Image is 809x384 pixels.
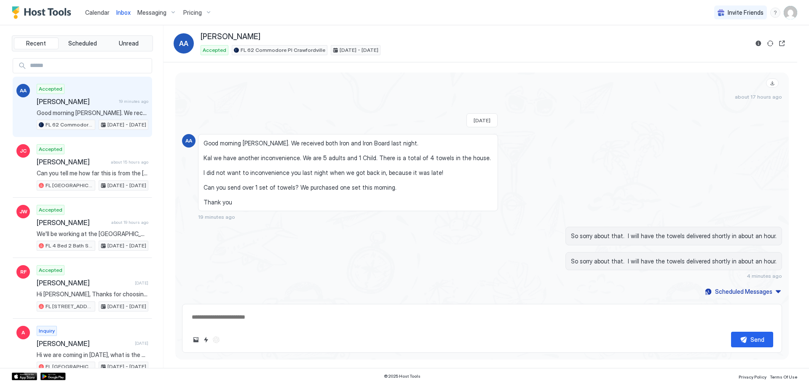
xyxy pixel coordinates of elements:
span: AA [179,38,188,48]
span: FL 62 Commodore Pl Crawfordville [241,46,325,54]
span: Inbox [116,9,131,16]
span: 19 minutes ago [119,99,148,104]
span: Can you tell me how far this is from the [GEOGRAPHIC_DATA] campus? Thanks. [37,169,148,177]
span: [PERSON_NAME] [37,339,131,348]
div: Scheduled Messages [715,287,772,296]
span: Accepted [39,266,62,274]
div: Send [750,335,764,344]
span: Unread [119,40,139,47]
div: menu [770,8,780,18]
a: Terms Of Use [770,372,797,381]
a: Host Tools Logo [12,6,75,19]
button: Scheduled Messages [704,286,782,297]
span: Messaging [137,9,166,16]
div: User profile [784,6,797,19]
span: [DATE] - [DATE] [107,121,146,129]
span: A [21,329,25,336]
button: Unread [106,38,151,49]
span: FL [GEOGRAPHIC_DATA] way 8C [46,363,93,371]
span: FL 62 Commodore Pl Crawfordville [46,121,93,129]
span: Terms Of Use [770,374,797,379]
span: JC [20,147,27,155]
span: AA [20,87,27,94]
span: [PERSON_NAME] [37,158,107,166]
span: FL [STREET_ADDRESS] [46,303,93,310]
span: Invite Friends [728,9,763,16]
span: Privacy Policy [739,374,766,379]
span: Good morning [PERSON_NAME]. We received both Iron and Iron Board last night. Kal we have another ... [204,140,493,206]
span: [DATE] - [DATE] [340,46,378,54]
span: Good morning [PERSON_NAME]. We received both Iron and Iron Board last night. Kal we have another ... [37,109,148,117]
span: [DATE] [474,117,490,124]
span: Inquiry [39,327,55,335]
span: RF [20,268,27,276]
span: Recent [26,40,46,47]
span: [DATE] - [DATE] [107,242,146,250]
a: Inbox [116,8,131,17]
button: Scheduled [60,38,105,49]
span: So sorry about that. I will have the towels delivered shortly in about an hour. [571,258,777,265]
span: 4 minutes ago [747,273,782,279]
span: [PERSON_NAME] [37,97,115,106]
input: Input Field [27,59,152,73]
span: 19 minutes ago [198,214,235,220]
span: [DATE] [135,341,148,346]
span: [DATE] - [DATE] [107,363,146,371]
span: FL 4 Bed 2 Bath SFH in [GEOGRAPHIC_DATA] - [STREET_ADDRESS] [46,242,93,250]
div: tab-group [12,35,153,51]
span: [DATE] [135,280,148,286]
span: Calendar [85,9,110,16]
span: about 19 hours ago [111,220,148,225]
span: Accepted [39,206,62,214]
button: Recent [14,38,59,49]
span: Accepted [39,145,62,153]
button: Sync reservation [765,38,775,48]
span: [PERSON_NAME] [201,32,260,42]
a: Download [766,78,779,88]
span: Hi [PERSON_NAME], Thanks for choosing to stay at our house. We are looking forward to host you du... [37,290,148,298]
span: Pricing [183,9,202,16]
span: Accepted [39,85,62,93]
button: Upload image [191,335,201,345]
button: Quick reply [201,335,211,345]
span: JW [19,208,27,215]
span: about 17 hours ago [735,94,782,100]
span: Scheduled [68,40,97,47]
a: Privacy Policy [739,372,766,381]
span: [DATE] - [DATE] [107,182,146,189]
span: Hi we are coming in [DATE], what is the coffee situation? Do I need to bring my own? If so, shoul... [37,351,148,359]
span: We'll be working at the [GEOGRAPHIC_DATA] campus and your place looks perfect [37,230,148,238]
span: [DATE] - [DATE] [107,303,146,310]
button: Reservation information [753,38,763,48]
span: © 2025 Host Tools [384,373,421,379]
a: App Store [12,373,37,380]
a: Google Play Store [40,373,66,380]
a: Calendar [85,8,110,17]
span: So sorry about that. I will have the towels delivered shortly in about an hour. [571,232,777,240]
button: Open reservation [777,38,787,48]
span: Accepted [203,46,226,54]
span: [PERSON_NAME] [37,279,131,287]
span: FL [GEOGRAPHIC_DATA] way 8C [46,182,93,189]
span: AA [185,137,192,145]
button: Send [731,332,773,347]
span: about 15 hours ago [111,159,148,165]
span: [PERSON_NAME] [37,218,108,227]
